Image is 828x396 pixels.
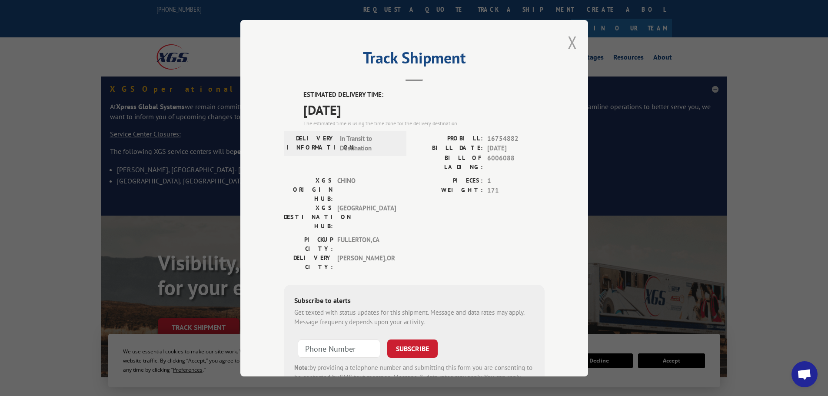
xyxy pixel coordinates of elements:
label: PIECES: [414,176,483,186]
a: Open chat [791,361,818,387]
div: Get texted with status updates for this shipment. Message and data rates may apply. Message frequ... [294,307,534,327]
span: In Transit to Destination [340,133,399,153]
label: XGS ORIGIN HUB: [284,176,333,203]
span: FULLERTON , CA [337,235,396,253]
button: SUBSCRIBE [387,339,438,357]
span: 1 [487,176,545,186]
span: [DATE] [303,100,545,119]
div: by providing a telephone number and submitting this form you are consenting to be contacted by SM... [294,363,534,392]
span: 171 [487,186,545,196]
label: PICKUP CITY: [284,235,333,253]
button: Close modal [568,31,577,54]
label: DELIVERY CITY: [284,253,333,271]
span: CHINO [337,176,396,203]
label: BILL DATE: [414,143,483,153]
h2: Track Shipment [284,52,545,68]
strong: Note: [294,363,309,371]
input: Phone Number [298,339,380,357]
span: 16754882 [487,133,545,143]
label: ESTIMATED DELIVERY TIME: [303,90,545,100]
label: PROBILL: [414,133,483,143]
span: [GEOGRAPHIC_DATA] [337,203,396,230]
span: [PERSON_NAME] , OR [337,253,396,271]
div: The estimated time is using the time zone for the delivery destination. [303,119,545,127]
label: XGS DESTINATION HUB: [284,203,333,230]
span: 6006088 [487,153,545,171]
label: WEIGHT: [414,186,483,196]
label: BILL OF LADING: [414,153,483,171]
div: Subscribe to alerts [294,295,534,307]
span: [DATE] [487,143,545,153]
label: DELIVERY INFORMATION: [286,133,336,153]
